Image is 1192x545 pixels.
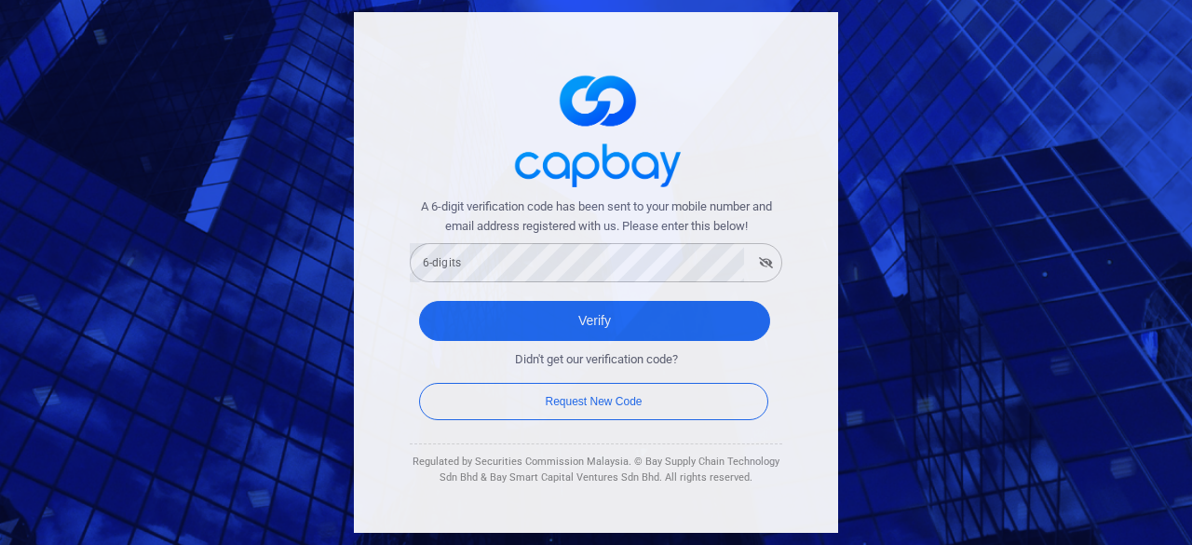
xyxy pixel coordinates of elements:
[419,383,768,420] button: Request New Code
[410,198,782,237] span: A 6-digit verification code has been sent to your mobile number and email address registered with...
[419,301,770,341] button: Verify
[515,350,678,370] span: Didn't get our verification code?
[503,59,689,198] img: logo
[410,454,782,486] div: Regulated by Securities Commission Malaysia. © Bay Supply Chain Technology Sdn Bhd & Bay Smart Ca...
